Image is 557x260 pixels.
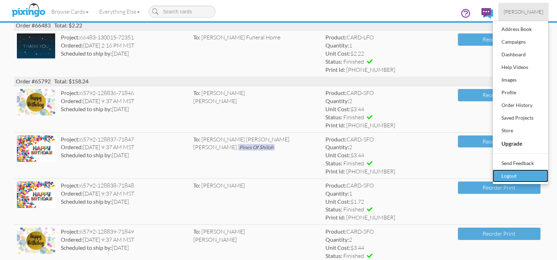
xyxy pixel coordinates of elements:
[61,34,80,40] strong: Project:
[493,99,548,112] a: Order History
[17,135,56,162] img: 128837-1-1741105110564-09f65be0c048489a-qa.jpg
[325,97,349,104] strong: Quantity:
[193,182,200,189] span: To:
[325,214,345,221] strong: Print Id:
[61,244,112,251] strong: Scheduled to ship by:
[343,58,364,65] span: Finished
[61,89,188,97] div: 65792-128836-71846
[325,97,452,105] div: 2
[61,106,112,112] strong: Scheduled to ship by:
[343,114,364,121] span: Finished
[61,50,188,58] div: [DATE]
[325,42,452,50] div: 1
[325,34,346,40] strong: Product:
[325,206,342,213] strong: Status:
[61,228,80,235] strong: Project:
[346,168,395,175] span: [PHONE_NUMBER]
[325,114,342,120] strong: Status:
[61,136,80,142] strong: Project:
[500,100,541,110] div: Order History
[325,50,452,58] div: $2.22
[61,236,83,243] strong: Ordered:
[61,190,83,197] strong: Ordered:
[325,58,342,65] strong: Status:
[493,170,548,182] a: Logout
[325,228,346,235] strong: Product:
[493,112,548,124] a: Saved Projects
[201,136,290,143] span: [PERSON_NAME] [PERSON_NAME]
[500,158,541,169] div: Send Feedback
[504,9,543,15] span: [PERSON_NAME]
[193,34,200,40] span: To:
[500,75,541,85] div: Images
[61,152,112,158] strong: Scheduled to ship by:
[61,42,188,50] div: [DATE] 2:16 PM MST
[61,236,188,244] div: [DATE] 9:37 AM MST
[61,97,188,105] div: [DATE] 9:37 AM MST
[17,228,56,254] img: 128841-1-1741105845687-8e804460c366f197-qa.jpg
[61,151,188,159] div: [DATE]
[325,190,452,198] div: 1
[17,33,56,58] img: 130015-1-1743628458922-ee554608a69d9909-qa.jpg
[201,89,245,96] span: [PERSON_NAME]
[458,33,540,46] button: Reorder Print
[325,105,452,113] div: $3.44
[493,48,548,61] a: Dashboard
[193,136,200,142] span: To:
[493,86,548,99] a: Profile
[61,89,80,96] strong: Project:
[61,182,80,189] strong: Project:
[325,33,452,42] div: CARD-LFO
[193,228,200,235] span: To:
[201,228,245,235] span: [PERSON_NAME]
[325,198,350,205] strong: Unit Cost:
[458,135,540,148] button: Reorder Print
[346,214,395,221] span: [PHONE_NUMBER]
[493,36,548,48] a: Campaigns
[325,244,350,251] strong: Unit Cost:
[325,89,346,96] strong: Product:
[500,24,541,34] div: Address Book
[149,6,215,18] input: Search cards
[458,89,540,101] button: Reorder Print
[500,171,541,181] div: Logout
[346,122,395,129] span: [PHONE_NUMBER]
[325,106,350,112] strong: Unit Cost:
[343,252,364,259] span: Finished
[325,66,345,73] strong: Print Id:
[14,77,543,86] div: Order #65792
[500,87,541,98] div: Profile
[201,182,245,189] span: [PERSON_NAME]
[325,136,346,142] strong: Product:
[54,78,89,84] span: Total: $158.24
[500,138,541,149] div: Upgrade
[61,50,112,57] strong: Scheduled to ship by:
[458,228,540,240] button: Reorder Print
[481,8,493,19] img: comments.svg
[343,160,364,167] span: Finished
[17,182,56,208] img: 128838-1-1741105376601-e164c58a97782d3e-qa.jpg
[61,105,188,113] div: [DATE]
[493,23,548,36] a: Address Book
[94,3,145,20] a: Everything Else
[325,151,452,159] div: $3.44
[325,236,452,244] div: 2
[61,190,188,198] div: [DATE] 9:37 AM MST
[493,157,548,170] a: Send Feedback
[325,244,452,252] div: $3.44
[500,49,541,60] div: Dashboard
[325,144,349,150] strong: Quantity:
[500,62,541,72] div: Help Videos
[61,42,83,49] strong: Ordered:
[500,37,541,47] div: Campaigns
[493,137,548,150] a: Upgrade
[325,160,342,166] strong: Status:
[500,113,541,123] div: Saved Projects
[61,244,188,252] div: [DATE]
[201,34,280,41] span: [PERSON_NAME] Funeral Home
[325,236,349,243] strong: Quantity:
[61,97,83,104] strong: Ordered:
[193,236,237,243] span: [PERSON_NAME]
[500,125,541,136] div: Store
[325,252,342,259] strong: Status:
